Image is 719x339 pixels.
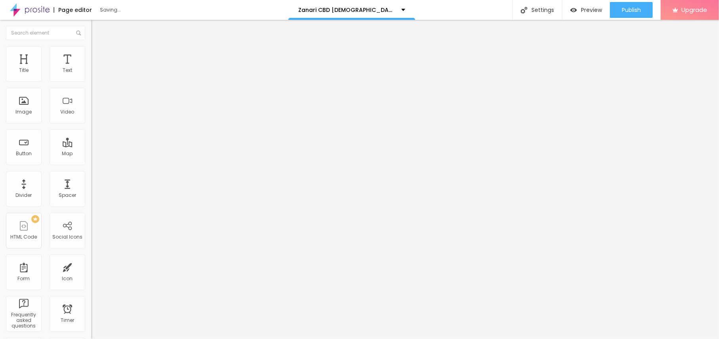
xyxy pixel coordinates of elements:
div: Image [16,109,32,115]
button: Publish [610,2,653,18]
div: Video [61,109,75,115]
div: Social Icons [52,234,82,240]
img: view-1.svg [570,7,577,13]
div: Divider [16,193,32,198]
img: Icone [521,7,527,13]
span: Preview [581,7,602,13]
div: Icon [62,276,73,281]
div: Title [19,67,29,73]
span: Upgrade [681,6,707,13]
img: Icone [76,31,81,35]
div: Text [63,67,72,73]
span: Publish [622,7,641,13]
div: Timer [61,318,74,323]
div: Spacer [59,193,76,198]
div: Form [18,276,30,281]
div: HTML Code [11,234,37,240]
p: Zanari CBD [DEMOGRAPHIC_DATA][MEDICAL_DATA] Gummies [298,7,395,13]
button: Preview [562,2,610,18]
div: Page editor [54,7,92,13]
iframe: Editor [91,20,719,339]
div: Map [62,151,73,156]
input: Search element [6,26,85,40]
div: Button [16,151,32,156]
div: Frequently asked questions [8,312,39,329]
div: Saving... [100,8,191,12]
